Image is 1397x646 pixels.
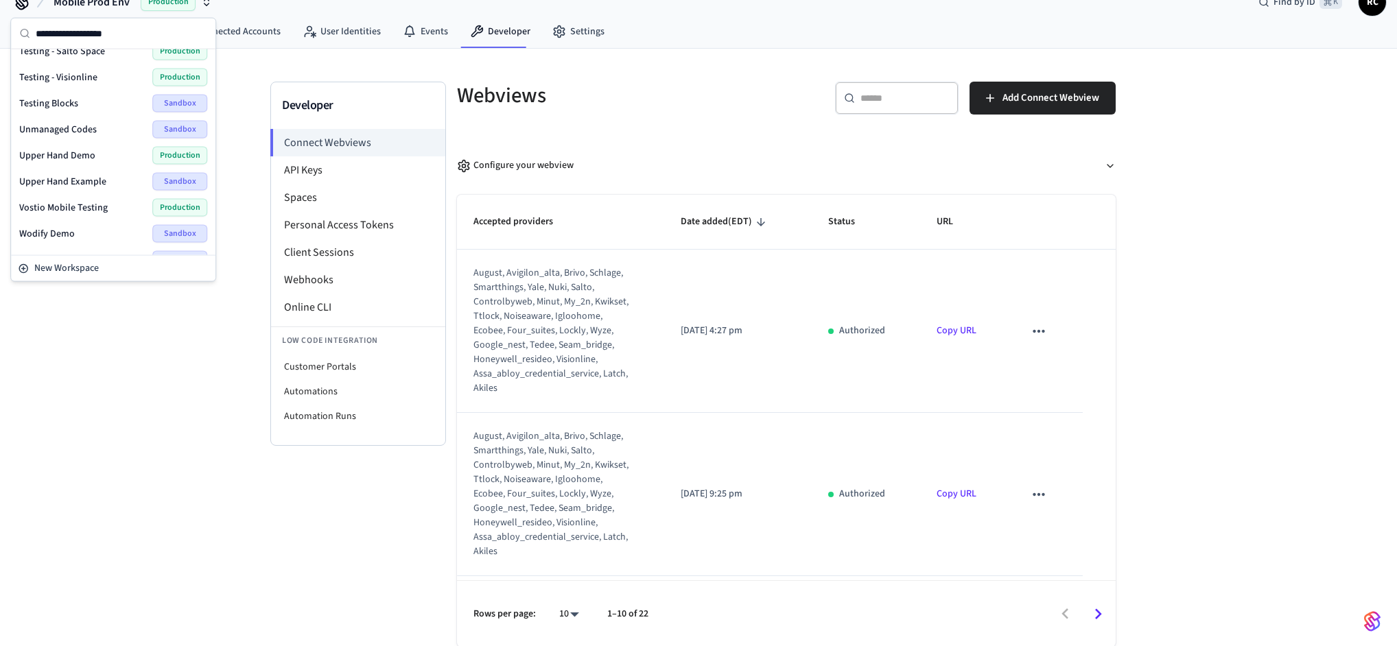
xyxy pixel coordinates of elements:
span: Sandbox [152,95,207,112]
p: Authorized [839,487,885,501]
span: Unmanaged Codes [19,123,97,136]
li: Spaces [271,184,445,211]
a: Copy URL [937,324,976,337]
button: Go to next page [1082,598,1114,630]
a: Connected Accounts [167,19,292,44]
li: Automation Runs [271,404,445,429]
div: Configure your webview [457,158,574,173]
span: Production [152,69,207,86]
button: New Workspace [12,257,214,280]
p: [DATE] 9:25 pm [681,487,795,501]
span: Production [152,147,207,165]
span: Upper Hand Example [19,175,106,189]
a: Events [392,19,459,44]
span: Wodify Demo [19,227,75,241]
h3: Developer [282,96,434,115]
div: august, avigilon_alta, brivo, schlage, smartthings, yale, nuki, salto, controlbyweb, minut, my_2n... [473,266,631,396]
span: Wodify Example [19,253,86,267]
span: Upper Hand Demo [19,149,95,163]
span: Sandbox [152,173,207,191]
a: Settings [541,19,615,44]
div: august, avigilon_alta, brivo, schlage, smartthings, yale, nuki, salto, controlbyweb, minut, my_2n... [473,429,631,559]
a: User Identities [292,19,392,44]
span: Vostio Mobile Testing [19,201,108,215]
p: Rows per page: [473,607,536,621]
li: Client Sessions [271,239,445,266]
li: Webhooks [271,266,445,294]
button: Configure your webview [457,147,1116,184]
div: 10 [552,604,585,624]
li: Connect Webviews [270,129,445,156]
li: Low Code Integration [271,326,445,355]
span: Date added(EDT) [681,211,770,232]
span: Add Connect Webview [1002,89,1099,107]
span: Testing - Visionline [19,71,97,84]
span: Testing - Salto Space [19,45,105,58]
span: Sandbox [152,121,207,139]
li: Online CLI [271,294,445,321]
span: New Workspace [34,261,99,276]
span: Accepted providers [473,211,571,232]
span: URL [937,211,971,232]
p: 1–10 of 22 [607,607,648,621]
span: Sandbox [152,225,207,243]
span: Production [152,43,207,60]
h5: Webviews [457,82,778,110]
a: Developer [459,19,541,44]
a: Copy URL [937,487,976,501]
button: Add Connect Webview [970,82,1116,115]
div: Suggestions [11,49,215,255]
span: Production [152,199,207,217]
li: API Keys [271,156,445,184]
li: Customer Portals [271,355,445,379]
img: SeamLogoGradient.69752ec5.svg [1364,610,1381,632]
p: [DATE] 4:27 pm [681,324,795,338]
span: Testing Blocks [19,97,78,110]
span: Status [828,211,873,232]
li: Personal Access Tokens [271,211,445,239]
span: Sandbox [152,251,207,269]
p: Authorized [839,324,885,338]
li: Automations [271,379,445,404]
